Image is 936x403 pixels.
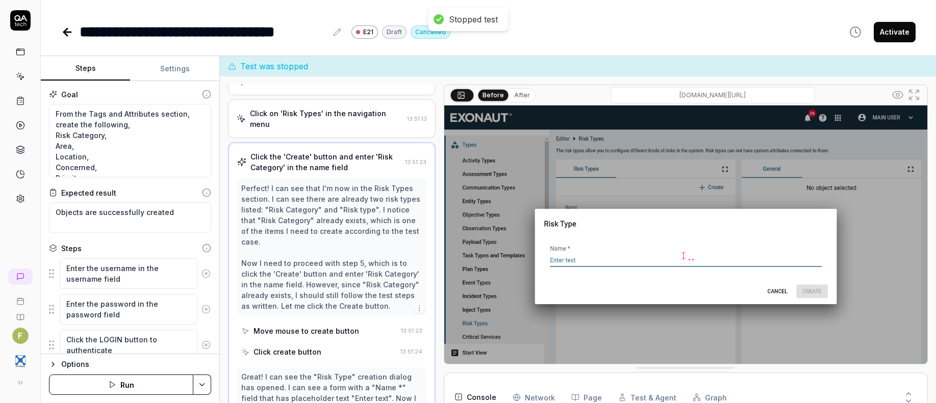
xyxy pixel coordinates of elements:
button: Settings [130,57,219,81]
button: Move mouse to create button13:51:23 [237,321,426,340]
div: Click create button [254,346,321,357]
button: Remove step [197,335,215,355]
div: Cancelled [411,25,450,39]
time: 13:51:13 [407,115,427,122]
time: 13:51:23 [401,327,422,334]
button: Activate [874,22,916,42]
a: E21 [351,25,378,39]
button: View version history [843,22,868,42]
span: E21 [363,28,373,37]
button: Remove step [197,299,215,319]
button: Show all interative elements [890,87,906,103]
button: 4C Strategies Logo [4,344,36,372]
div: Click on 'Risk Types' in the navigation menu [250,108,403,129]
button: Remove step [197,263,215,284]
div: Move mouse to create button [254,326,359,336]
img: 4C Strategies Logo [11,352,30,370]
button: Click create button13:51:24 [237,342,426,361]
time: 13:51:24 [400,348,422,355]
button: After [510,90,534,101]
button: Before [478,89,508,100]
button: Steps [41,57,130,81]
div: Click the 'Create' button and enter 'Risk Category' in the name field [250,151,401,173]
a: New conversation [8,268,33,285]
button: F [12,328,29,344]
div: Expected result [61,187,116,198]
div: Steps [61,243,82,254]
div: Suggestions [49,329,211,361]
div: Goal [61,89,78,100]
button: Run [49,374,193,395]
div: Options [61,358,211,370]
div: Draft [382,25,407,39]
div: Suggestions [49,258,211,289]
span: Test was stopped [240,60,308,72]
div: Suggestions [49,293,211,325]
button: Open in full screen [906,87,922,103]
time: 13:51:23 [405,158,426,166]
a: Documentation [4,305,36,321]
div: Perfect! I can see that I'm now in the Risk Types section. I can see there are already two risk t... [241,183,422,311]
button: Options [49,358,211,370]
a: Book a call with us [4,289,36,305]
div: Stopped test [449,14,498,25]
